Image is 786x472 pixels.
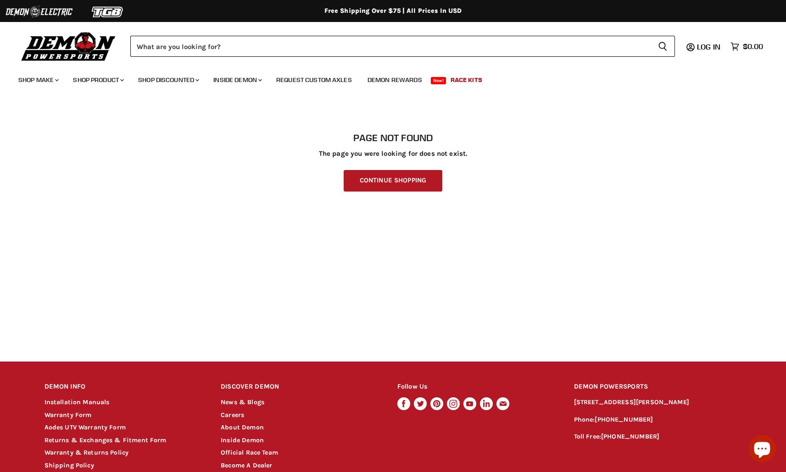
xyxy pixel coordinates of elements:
[444,71,489,89] a: Race Kits
[45,461,94,469] a: Shipping Policy
[5,3,73,21] img: Demon Electric Logo 2
[574,415,742,425] p: Phone:
[45,436,167,444] a: Returns & Exchanges & Fitment Form
[344,170,442,192] a: Continue Shopping
[18,30,119,62] img: Demon Powersports
[45,411,92,419] a: Warranty Form
[221,376,380,398] h2: DISCOVER DEMON
[130,36,651,57] input: Search
[221,436,264,444] a: Inside Demon
[130,36,675,57] form: Product
[726,40,768,53] a: $0.00
[574,432,742,442] p: Toll Free:
[221,398,264,406] a: News & Blogs
[45,398,110,406] a: Installation Manuals
[26,7,760,15] div: Free Shipping Over $75 | All Prices In USD
[221,449,278,456] a: Official Race Team
[45,132,742,143] h1: Page not found
[73,3,142,21] img: TGB Logo 2
[221,423,264,431] a: About Demon
[206,71,268,89] a: Inside Demon
[693,43,726,51] a: Log in
[45,423,126,431] a: Aodes UTV Warranty Form
[11,67,761,89] ul: Main menu
[574,397,742,408] p: [STREET_ADDRESS][PERSON_NAME]
[431,77,446,84] span: New!
[361,71,429,89] a: Demon Rewards
[743,42,763,51] span: $0.00
[595,416,653,423] a: [PHONE_NUMBER]
[574,376,742,398] h2: DEMON POWERSPORTS
[697,42,720,51] span: Log in
[131,71,205,89] a: Shop Discounted
[397,376,557,398] h2: Follow Us
[45,150,742,158] p: The page you were looking for does not exist.
[45,376,204,398] h2: DEMON INFO
[601,433,659,440] a: [PHONE_NUMBER]
[11,71,64,89] a: Shop Make
[221,461,272,469] a: Become A Dealer
[221,411,244,419] a: Careers
[45,449,129,456] a: Warranty & Returns Policy
[746,435,779,465] inbox-online-store-chat: Shopify online store chat
[66,71,129,89] a: Shop Product
[269,71,359,89] a: Request Custom Axles
[651,36,675,57] button: Search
